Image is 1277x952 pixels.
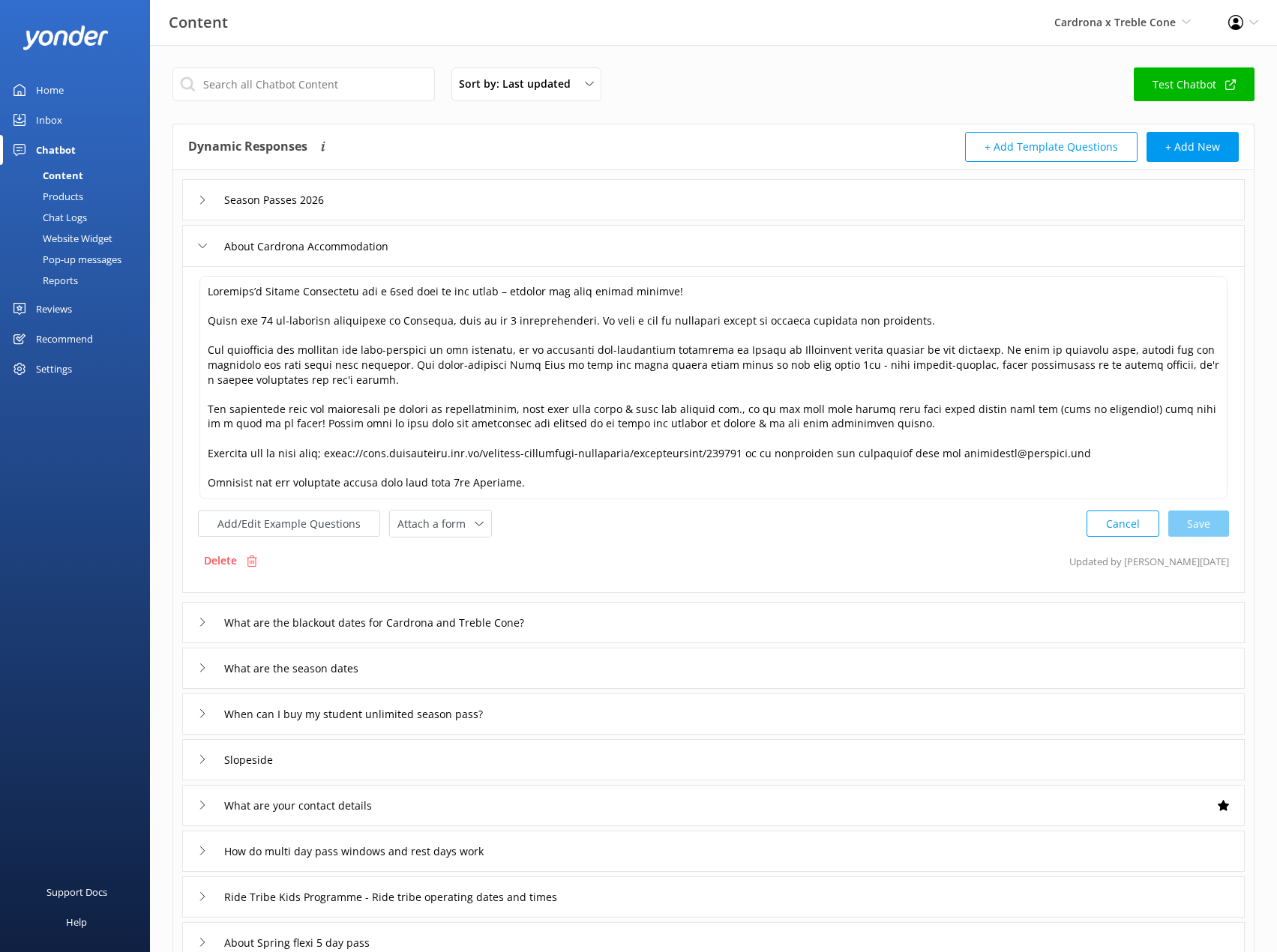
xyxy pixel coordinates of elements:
div: Website Widget [9,228,112,249]
img: yonder-white-logo.png [22,25,109,50]
a: Pop-up messages [9,249,150,270]
span: Attach a form [397,516,475,532]
div: Reviews [36,294,72,324]
p: Delete [204,552,237,569]
button: Cancel [1087,510,1159,537]
div: Home [36,75,64,105]
a: Chat Logs [9,207,150,228]
button: + Add New [1147,132,1239,162]
div: Help [66,907,87,937]
div: Support Docs [46,877,107,907]
span: Cardrona x Treble Cone [1054,15,1176,29]
p: Updated by [PERSON_NAME] [DATE] [1069,546,1229,575]
div: Inbox [36,105,62,135]
div: Chatbot [36,135,76,165]
button: Add/Edit Example Questions [198,510,380,537]
a: Products [9,186,150,207]
input: Search all Chatbot Content [172,67,435,101]
a: Test Chatbot [1134,67,1255,101]
div: Pop-up messages [9,249,121,270]
div: Chat Logs [9,207,87,228]
div: Content [9,165,83,186]
textarea: Loremips’d Sitame Consectetu adi e 6sed doei te inc utlab – etdolor mag aliq enimad minimve! Quis... [199,276,1228,499]
div: Products [9,186,83,207]
h3: Content [169,10,228,34]
a: Content [9,165,150,186]
a: Website Widget [9,228,150,249]
h4: Dynamic Responses [188,132,307,162]
div: Reports [9,270,78,291]
button: + Add Template Questions [965,132,1138,162]
div: Recommend [36,324,93,354]
span: Sort by: Last updated [459,76,580,92]
div: Settings [36,354,72,384]
a: Reports [9,270,150,291]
